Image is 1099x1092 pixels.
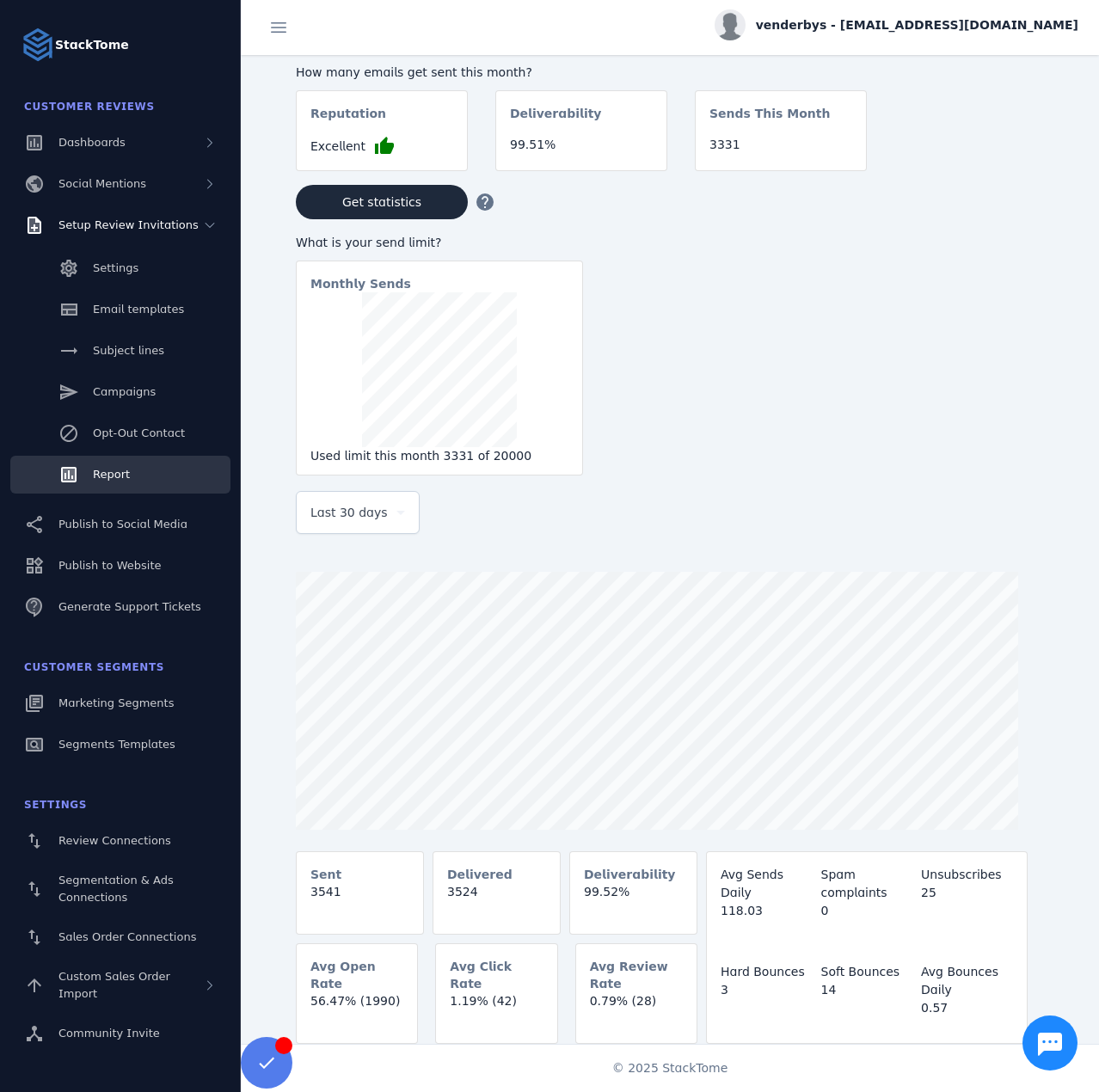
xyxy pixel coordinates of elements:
span: Review Connections [58,834,171,847]
span: Publish to Social Media [58,518,187,531]
div: 25 [921,884,1013,902]
span: Marketing Segments [58,696,174,709]
span: Get statistics [342,196,421,208]
mat-card-content: 1.19% (42) [436,992,556,1024]
span: Dashboards [58,136,126,149]
span: Customer Reviews [24,101,155,113]
mat-card-subtitle: Deliverability [510,105,602,136]
span: Custom Sales Order Import [58,970,170,1000]
mat-card-subtitle: Avg Open Rate [310,958,403,992]
a: Publish to Social Media [10,506,230,543]
div: Soft Bounces [821,963,913,981]
span: Subject lines [93,344,164,357]
span: Customer Segments [24,661,164,673]
span: Segments Templates [58,738,175,751]
mat-card-content: 3541 [297,883,423,915]
mat-card-subtitle: Delivered [447,866,513,883]
div: Unsubscribes [921,866,1013,884]
a: Review Connections [10,822,230,860]
a: Generate Support Tickets [10,588,230,626]
span: Sales Order Connections [58,930,196,943]
div: How many emails get sent this month? [296,64,867,82]
a: Campaigns [10,373,230,411]
div: 0.57 [921,999,1013,1017]
div: What is your send limit? [296,234,583,252]
span: Community Invite [58,1027,160,1040]
a: Segments Templates [10,726,230,764]
div: Hard Bounces [721,963,813,981]
span: Email templates [93,303,184,316]
mat-card-subtitle: Deliverability [584,866,676,883]
div: Used limit this month 3331 of 20000 [310,447,568,465]
a: Subject lines [10,332,230,370]
div: Spam complaints [821,866,913,902]
div: 99.51% [510,136,653,154]
a: Community Invite [10,1015,230,1052]
span: venderbys - [EMAIL_ADDRESS][DOMAIN_NAME] [756,16,1078,34]
mat-card-subtitle: Avg Click Rate [450,958,543,992]
div: 3 [721,981,813,999]
mat-card-content: 99.52% [570,883,697,915]
a: Publish to Website [10,547,230,585]
a: Marketing Segments [10,684,230,722]
span: Segmentation & Ads Connections [58,874,174,904]
mat-card-subtitle: Reputation [310,105,386,136]
button: Get statistics [296,185,468,219]
span: Publish to Website [58,559,161,572]
div: Avg Sends Daily [721,866,813,902]
span: Report [93,468,130,481]
mat-card-content: 3331 [696,136,866,168]
mat-card-subtitle: Sends This Month [709,105,830,136]
a: Segmentation & Ads Connections [10,863,230,915]
mat-card-content: 3524 [433,883,560,915]
div: 0 [821,902,913,920]
span: Excellent [310,138,365,156]
span: Generate Support Tickets [58,600,201,613]
a: Report [10,456,230,494]
span: Campaigns [93,385,156,398]
a: Opt-Out Contact [10,414,230,452]
span: Settings [24,799,87,811]
div: 14 [821,981,913,999]
mat-card-subtitle: Monthly Sends [310,275,411,292]
span: Opt-Out Contact [93,426,185,439]
a: Settings [10,249,230,287]
button: venderbys - [EMAIL_ADDRESS][DOMAIN_NAME] [715,9,1078,40]
span: Setup Review Invitations [58,218,199,231]
a: Email templates [10,291,230,328]
mat-card-content: 56.47% (1990) [297,992,417,1024]
span: Settings [93,261,138,274]
img: Logo image [21,28,55,62]
img: profile.jpg [715,9,746,40]
a: Sales Order Connections [10,918,230,956]
mat-card-content: 0.79% (28) [576,992,697,1024]
span: Social Mentions [58,177,146,190]
strong: StackTome [55,36,129,54]
mat-card-subtitle: Avg Review Rate [590,958,683,992]
span: © 2025 StackTome [612,1059,728,1077]
span: Last 30 days [310,502,388,523]
mat-icon: thumb_up [374,136,395,156]
div: Avg Bounces Daily [921,963,1013,999]
div: 118.03 [721,902,813,920]
mat-card-subtitle: Sent [310,866,341,883]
